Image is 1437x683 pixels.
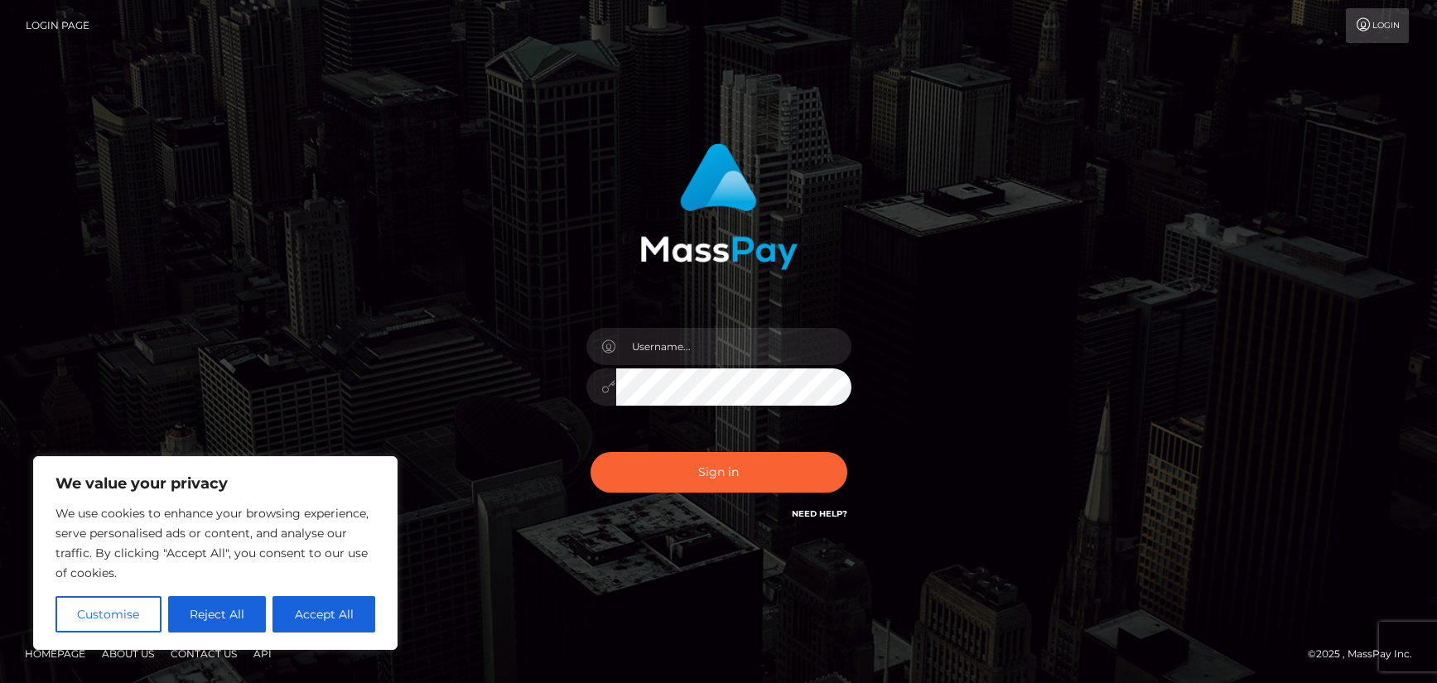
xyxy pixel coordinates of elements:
[272,596,375,632] button: Accept All
[616,328,851,365] input: Username...
[55,503,375,583] p: We use cookies to enhance your browsing experience, serve personalised ads or content, and analys...
[1308,645,1425,663] div: © 2025 , MassPay Inc.
[33,456,398,650] div: We value your privacy
[792,508,847,519] a: Need Help?
[95,641,161,666] a: About Us
[55,596,162,632] button: Customise
[1346,8,1409,43] a: Login
[247,641,278,666] a: API
[640,143,798,270] img: MassPay Login
[55,474,375,493] p: We value your privacy
[168,596,267,632] button: Reject All
[164,641,244,666] a: Contact Us
[26,8,89,43] a: Login Page
[18,641,92,666] a: Homepage
[591,452,847,493] button: Sign in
